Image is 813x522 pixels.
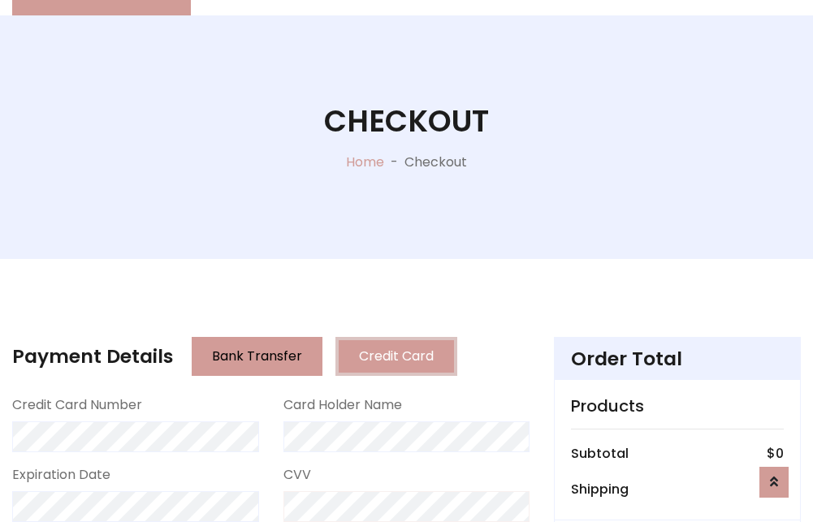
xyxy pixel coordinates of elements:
[12,395,142,415] label: Credit Card Number
[324,103,489,139] h1: Checkout
[767,446,784,461] h6: $
[192,337,322,376] button: Bank Transfer
[571,347,784,370] h4: Order Total
[335,337,457,376] button: Credit Card
[571,481,629,497] h6: Shipping
[283,395,402,415] label: Card Holder Name
[283,465,311,485] label: CVV
[404,153,467,172] p: Checkout
[776,444,784,463] span: 0
[571,446,629,461] h6: Subtotal
[571,396,784,416] h5: Products
[12,345,173,368] h4: Payment Details
[346,153,384,171] a: Home
[384,153,404,172] p: -
[12,465,110,485] label: Expiration Date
